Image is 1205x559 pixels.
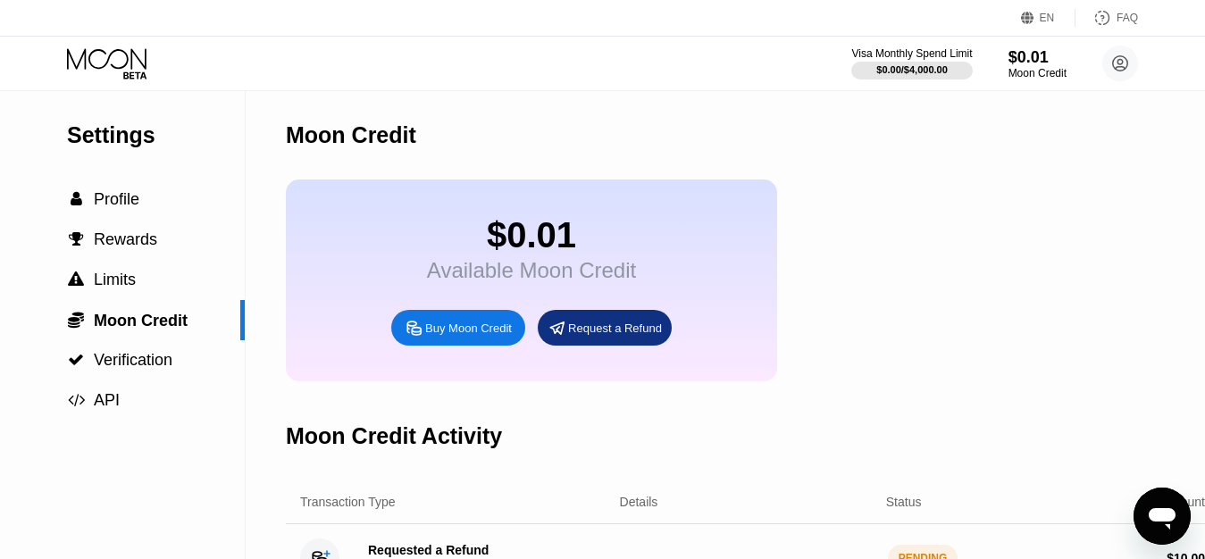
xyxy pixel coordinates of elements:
span:  [71,191,82,207]
span:  [68,352,84,368]
div: $0.01Moon Credit [1008,48,1067,79]
div:  [67,191,85,207]
div: FAQ [1075,9,1138,27]
div: Amount [1162,495,1205,509]
span: Profile [94,190,139,208]
div: $0.00 / $4,000.00 [876,64,948,75]
div: Details [620,495,658,509]
div:  [67,352,85,368]
div: EN [1021,9,1075,27]
div: Visa Monthly Spend Limit [851,47,972,60]
div: Requested a Refund [368,543,489,557]
div: EN [1040,12,1055,24]
span:  [68,271,84,288]
div: Visa Monthly Spend Limit$0.00/$4,000.00 [851,47,972,79]
span:  [69,231,84,247]
div: Moon Credit [1008,67,1067,79]
div: Moon Credit [286,122,416,148]
div: FAQ [1117,12,1138,24]
div: Buy Moon Credit [425,321,512,336]
span: Rewards [94,230,157,248]
div:  [67,392,85,408]
div:  [67,231,85,247]
span: Verification [94,351,172,369]
span:  [68,392,85,408]
iframe: Button to launch messaging window, conversation in progress [1134,488,1191,545]
div:  [67,271,85,288]
span: Moon Credit [94,312,188,330]
div: Request a Refund [538,310,672,346]
div: Buy Moon Credit [391,310,525,346]
div: Status [886,495,922,509]
span: API [94,391,120,409]
div: Settings [67,122,245,148]
div: Available Moon Credit [427,258,636,283]
div: Moon Credit Activity [286,423,502,449]
div: Request a Refund [568,321,662,336]
div:  [67,311,85,329]
div: $0.01 [427,215,636,255]
div: $0.01 [1008,48,1067,67]
span: Limits [94,271,136,288]
div: Transaction Type [300,495,396,509]
span:  [68,311,84,329]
